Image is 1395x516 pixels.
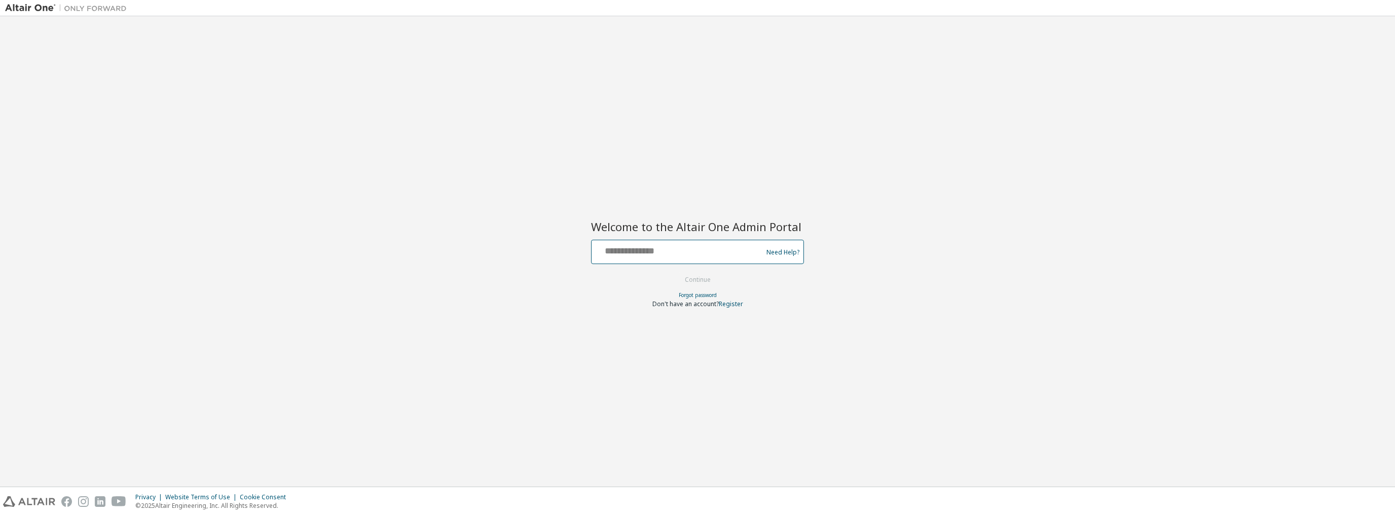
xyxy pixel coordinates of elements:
[679,291,717,299] a: Forgot password
[719,300,743,308] a: Register
[591,219,804,234] h2: Welcome to the Altair One Admin Portal
[135,493,165,501] div: Privacy
[61,496,72,507] img: facebook.svg
[165,493,240,501] div: Website Terms of Use
[5,3,132,13] img: Altair One
[652,300,719,308] span: Don't have an account?
[112,496,126,507] img: youtube.svg
[135,501,292,510] p: © 2025 Altair Engineering, Inc. All Rights Reserved.
[3,496,55,507] img: altair_logo.svg
[95,496,105,507] img: linkedin.svg
[78,496,89,507] img: instagram.svg
[240,493,292,501] div: Cookie Consent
